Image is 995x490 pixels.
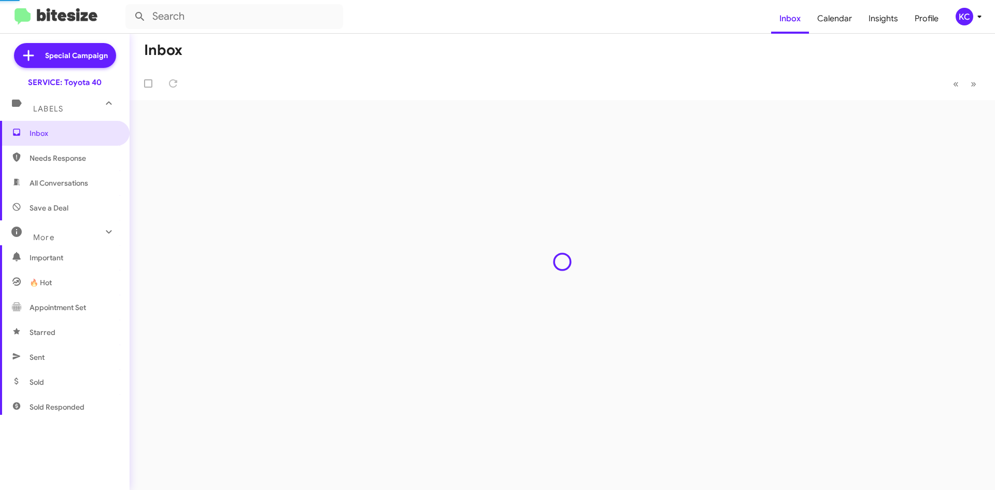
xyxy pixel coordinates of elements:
[30,203,68,213] span: Save a Deal
[964,73,983,94] button: Next
[144,42,182,59] h1: Inbox
[971,77,976,90] span: »
[809,4,860,34] a: Calendar
[33,104,63,114] span: Labels
[860,4,906,34] a: Insights
[30,277,52,288] span: 🔥 Hot
[906,4,947,34] a: Profile
[947,8,984,25] button: KC
[956,8,973,25] div: KC
[947,73,965,94] button: Previous
[953,77,959,90] span: «
[28,77,102,88] div: SERVICE: Toyota 40
[30,377,44,387] span: Sold
[125,4,343,29] input: Search
[45,50,108,61] span: Special Campaign
[30,352,45,362] span: Sent
[30,253,118,263] span: Important
[771,4,809,34] a: Inbox
[947,73,983,94] nav: Page navigation example
[30,153,118,163] span: Needs Response
[30,178,88,188] span: All Conversations
[30,327,55,338] span: Starred
[30,128,118,138] span: Inbox
[30,302,86,313] span: Appointment Set
[14,43,116,68] a: Special Campaign
[33,233,54,242] span: More
[30,402,84,412] span: Sold Responded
